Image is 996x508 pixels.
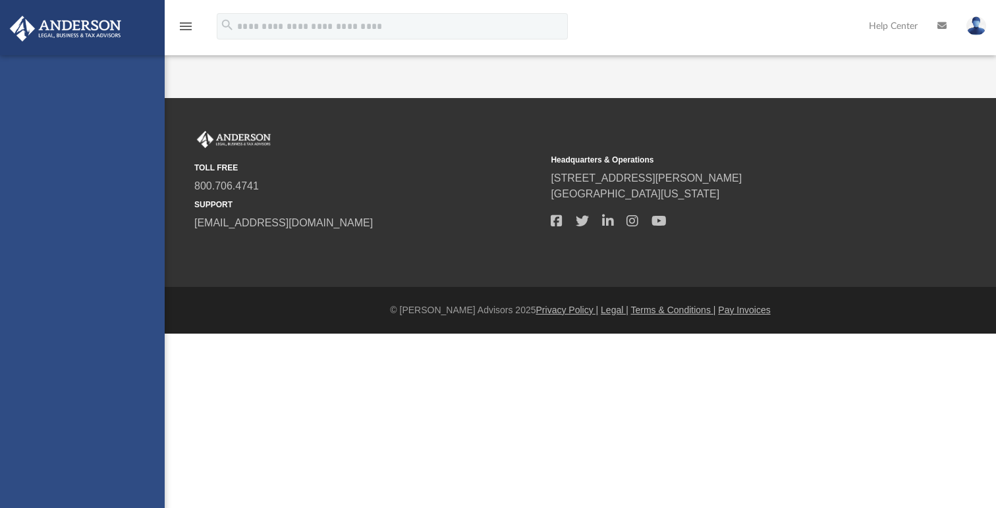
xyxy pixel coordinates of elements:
a: Terms & Conditions | [631,305,716,315]
i: search [220,18,235,32]
small: TOLL FREE [194,162,541,174]
a: [EMAIL_ADDRESS][DOMAIN_NAME] [194,217,373,228]
img: User Pic [966,16,986,36]
small: Headquarters & Operations [551,154,898,166]
img: Anderson Advisors Platinum Portal [194,131,273,148]
img: Anderson Advisors Platinum Portal [6,16,125,41]
a: Legal | [601,305,628,315]
a: [STREET_ADDRESS][PERSON_NAME] [551,172,742,184]
a: 800.706.4741 [194,180,259,191]
a: Privacy Policy | [536,305,599,315]
div: © [PERSON_NAME] Advisors 2025 [165,303,996,317]
small: SUPPORT [194,199,541,211]
a: [GEOGRAPHIC_DATA][US_STATE] [551,188,719,199]
i: menu [178,18,194,34]
a: Pay Invoices [718,305,770,315]
a: menu [178,25,194,34]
